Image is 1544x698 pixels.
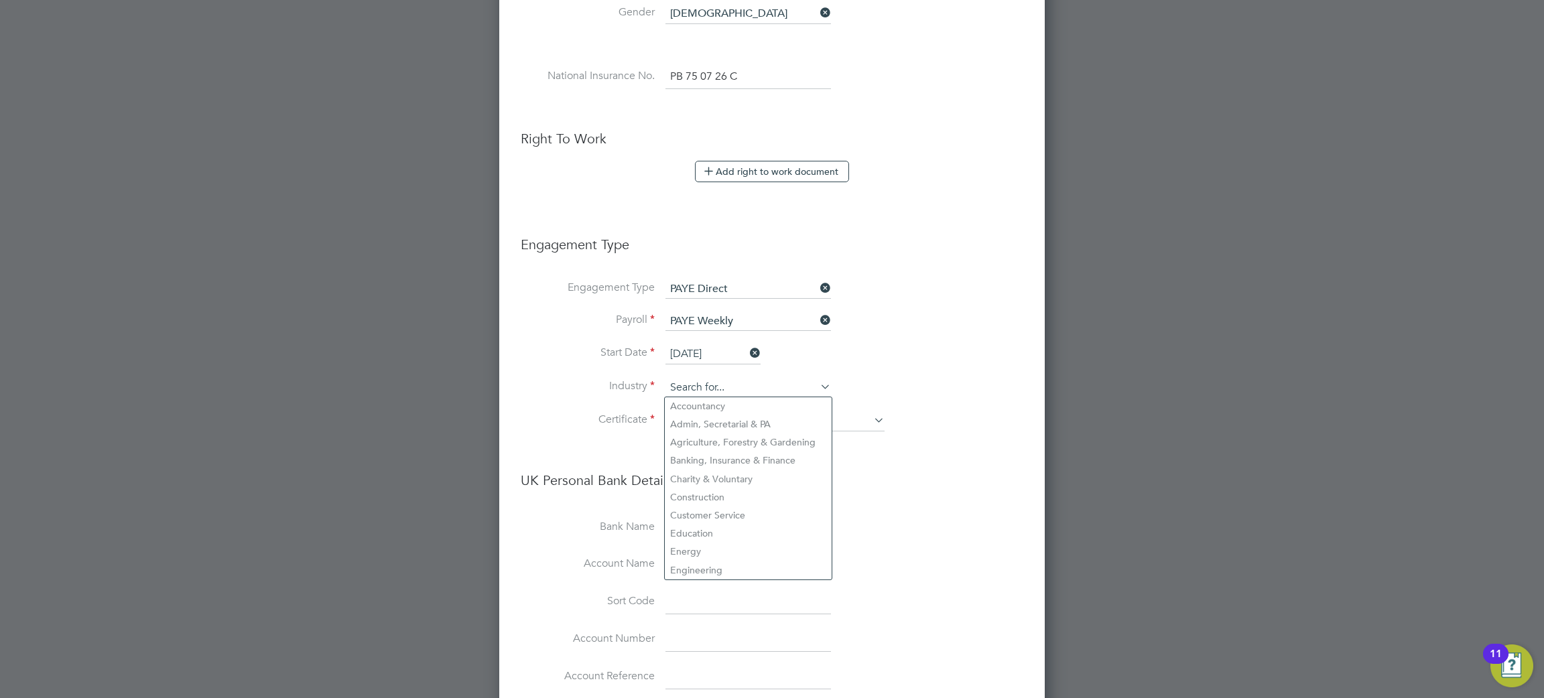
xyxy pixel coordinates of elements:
li: Agriculture, Forestry & Gardening [665,433,832,451]
li: Customer Service [665,506,832,525]
li: Admin, Secretarial & PA [665,415,832,433]
button: Add right to work document [695,161,849,182]
input: Select one [665,344,761,364]
label: Certificate [521,413,655,427]
input: Select one [665,280,831,299]
li: Education [665,525,832,543]
li: Energy [665,543,832,561]
li: Charity & Voluntary [665,470,832,488]
label: Gender [521,5,655,19]
li: Accountancy [665,397,832,415]
label: Industry [521,379,655,393]
label: Payroll [521,313,655,327]
label: Sort Code [521,594,655,608]
h3: Engagement Type [521,222,1023,253]
li: Construction [665,488,832,506]
label: Account Name [521,557,655,571]
h3: Right To Work [521,130,1023,147]
div: 11 [1490,654,1502,671]
li: Engineering [665,561,832,579]
label: Account Number [521,632,655,646]
li: Banking, Insurance & Finance [665,451,832,470]
label: Engagement Type [521,281,655,295]
button: Open Resource Center, 11 new notifications [1490,644,1533,687]
input: Search for... [665,378,831,398]
input: Search for... [665,312,831,331]
input: Select one [665,4,831,24]
label: Start Date [521,346,655,360]
label: National Insurance No. [521,69,655,83]
label: Bank Name [521,520,655,534]
label: Account Reference [521,669,655,683]
h3: UK Personal Bank Details [521,458,1023,489]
